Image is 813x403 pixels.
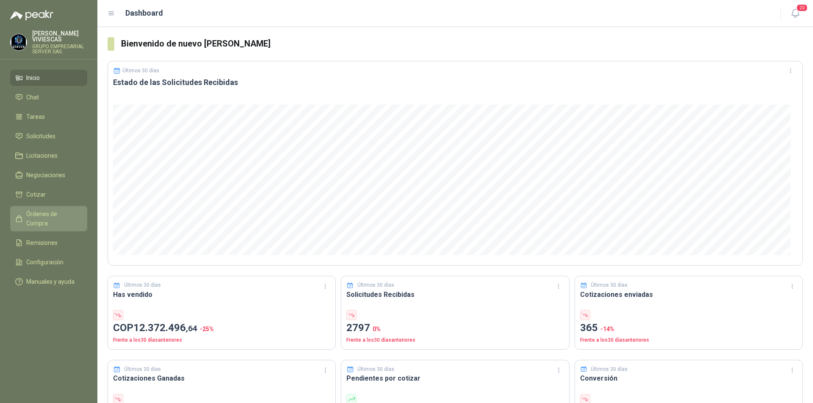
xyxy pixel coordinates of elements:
[124,365,161,373] p: Últimos 30 días
[580,336,797,344] p: Frente a los 30 días anteriores
[10,186,87,203] a: Cotizar
[788,6,803,21] button: 20
[10,206,87,231] a: Órdenes de Compra
[26,190,46,199] span: Cotizar
[122,68,159,74] p: Últimos 30 días
[10,109,87,125] a: Tareas
[10,274,87,290] a: Manuales y ayuda
[10,89,87,105] a: Chat
[113,289,330,300] h3: Has vendido
[32,30,87,42] p: [PERSON_NAME] VIVIESCAS
[10,254,87,270] a: Configuración
[26,132,55,141] span: Solicitudes
[796,4,808,12] span: 20
[113,336,330,344] p: Frente a los 30 días anteriores
[580,373,797,384] h3: Conversión
[124,281,161,289] p: Últimos 30 días
[125,7,163,19] h1: Dashboard
[10,128,87,144] a: Solicitudes
[186,323,197,333] span: ,64
[600,326,614,332] span: -14 %
[200,326,214,332] span: -25 %
[113,77,797,88] h3: Estado de las Solicitudes Recibidas
[26,112,45,121] span: Tareas
[11,34,27,50] img: Company Logo
[26,209,79,228] span: Órdenes de Compra
[26,277,75,286] span: Manuales y ayuda
[26,73,40,82] span: Inicio
[10,148,87,164] a: Licitaciones
[113,320,330,336] p: COP
[113,373,330,384] h3: Cotizaciones Ganadas
[580,320,797,336] p: 365
[580,289,797,300] h3: Cotizaciones enviadas
[346,336,564,344] p: Frente a los 30 días anteriores
[10,70,87,86] a: Inicio
[591,365,628,373] p: Últimos 30 días
[10,10,53,20] img: Logo peakr
[10,235,87,251] a: Remisiones
[346,289,564,300] h3: Solicitudes Recibidas
[32,44,87,54] p: GRUPO EMPRESARIAL SERVER SAS
[357,281,394,289] p: Últimos 30 días
[373,326,381,332] span: 0 %
[26,93,39,102] span: Chat
[346,373,564,384] h3: Pendientes por cotizar
[26,151,58,160] span: Licitaciones
[346,320,564,336] p: 2797
[26,170,65,180] span: Negociaciones
[121,37,803,50] h3: Bienvenido de nuevo [PERSON_NAME]
[10,167,87,183] a: Negociaciones
[26,238,58,247] span: Remisiones
[591,281,628,289] p: Últimos 30 días
[357,365,394,373] p: Últimos 30 días
[26,258,64,267] span: Configuración
[133,322,197,334] span: 12.372.496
